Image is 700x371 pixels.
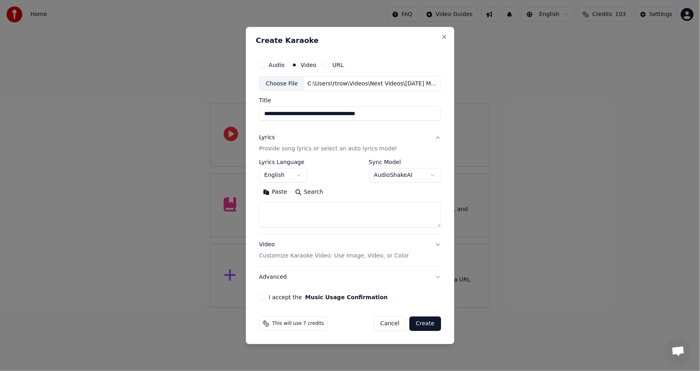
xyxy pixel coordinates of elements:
[269,62,285,68] label: Audio
[301,62,316,68] label: Video
[259,160,441,234] div: LyricsProvide song lyrics or select an auto lyrics model
[332,62,344,68] label: URL
[259,77,304,91] div: Choose File
[259,145,397,153] p: Provide song lyrics or select an auto lyrics model
[259,186,291,199] button: Paste
[409,316,441,331] button: Create
[259,267,441,288] button: Advanced
[259,252,409,260] p: Customize Karaoke Video: Use Image, Video, or Color
[259,160,307,165] label: Lyrics Language
[305,294,388,300] button: I accept the
[259,128,441,160] button: LyricsProvide song lyrics or select an auto lyrics model
[259,98,441,103] label: Title
[272,320,324,327] span: This will use 7 credits
[369,160,441,165] label: Sync Model
[374,316,406,331] button: Cancel
[256,37,444,44] h2: Create Karaoke
[259,134,275,142] div: Lyrics
[269,294,388,300] label: I accept the
[304,80,441,88] div: C:\Users\rtrow\Videos\Next Videos\[DATE] Mornin’ Ain’t for Sinners Like Me - V1.mp4
[259,235,441,267] button: VideoCustomize Karaoke Video: Use Image, Video, or Color
[291,186,327,199] button: Search
[259,241,409,260] div: Video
